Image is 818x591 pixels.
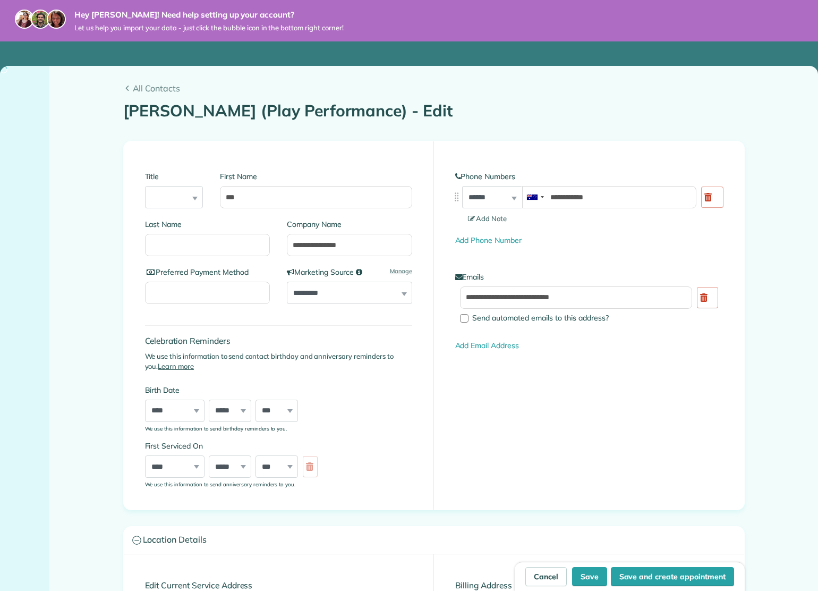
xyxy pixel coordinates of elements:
a: Add Phone Number [455,235,522,245]
label: Marketing Source [287,267,412,277]
a: All Contacts [123,82,745,95]
button: Save [572,567,607,586]
a: Manage [390,267,412,276]
img: michelle-19f622bdf1676172e81f8f8fba1fb50e276960ebfe0243fe18214015130c80e4.jpg [47,10,66,29]
label: Birth Date [145,385,323,395]
label: Phone Numbers [455,171,723,182]
span: Add Note [468,214,507,223]
sub: We use this information to send birthday reminders to you. [145,425,287,432]
a: Learn more [158,362,194,370]
img: maria-72a9807cf96188c08ef61303f053569d2e2a8a1cde33d635c8a3ac13582a053d.jpg [15,10,34,29]
label: Title [145,171,203,182]
label: Preferred Payment Method [145,267,270,277]
sub: We use this information to send anniversary reminders to you. [145,481,296,487]
img: jorge-587dff0eeaa6aab1f244e6dc62b8924c3b6ad411094392a53c71c6c4a576187d.jpg [31,10,50,29]
h4: Billing Address [455,581,723,590]
label: Emails [455,272,723,282]
label: Company Name [287,219,412,230]
a: Location Details [124,527,744,554]
h4: Celebration Reminders [145,336,412,345]
label: First Name [220,171,412,182]
span: Let us help you import your data - just click the bubble icon in the bottom right corner! [74,23,344,32]
div: Australia: +61 [523,187,547,208]
h4: Edit Current Service Address [145,581,412,590]
h1: [PERSON_NAME] (Play Performance) - Edit [123,102,745,120]
label: First Serviced On [145,441,323,451]
p: We use this information to send contact birthday and anniversary reminders to you. [145,351,412,372]
span: All Contacts [133,82,745,95]
span: Send automated emails to this address? [472,313,609,323]
img: drag_indicator-119b368615184ecde3eda3c64c821f6cf29d3e2b97b89ee44bc31753036683e5.png [451,191,462,202]
label: Last Name [145,219,270,230]
a: Add Email Address [455,341,519,350]
a: Cancel [525,567,567,586]
button: Save and create appointment [611,567,734,586]
strong: Hey [PERSON_NAME]! Need help setting up your account? [74,10,344,20]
